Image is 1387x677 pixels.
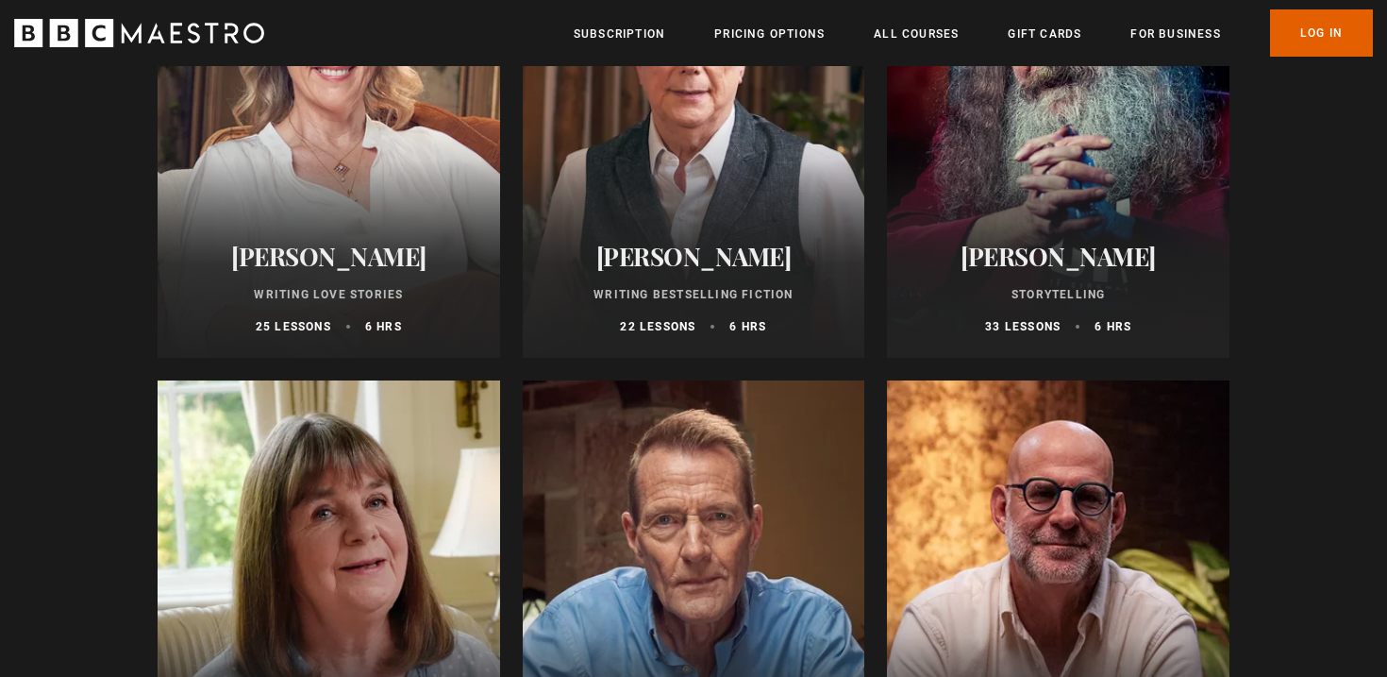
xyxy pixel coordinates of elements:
h2: [PERSON_NAME] [910,242,1207,271]
p: 25 lessons [256,318,331,335]
svg: BBC Maestro [14,19,264,47]
p: Storytelling [910,286,1207,303]
p: 33 lessons [985,318,1061,335]
h2: [PERSON_NAME] [545,242,843,271]
p: 6 hrs [365,318,402,335]
a: For business [1130,25,1220,43]
h2: [PERSON_NAME] [180,242,477,271]
a: All Courses [874,25,959,43]
nav: Primary [574,9,1373,57]
p: 6 hrs [1095,318,1131,335]
p: Writing Bestselling Fiction [545,286,843,303]
a: Gift Cards [1008,25,1081,43]
p: 22 lessons [620,318,695,335]
p: Writing Love Stories [180,286,477,303]
a: Pricing Options [714,25,825,43]
p: 6 hrs [729,318,766,335]
a: Subscription [574,25,665,43]
a: Log In [1270,9,1373,57]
